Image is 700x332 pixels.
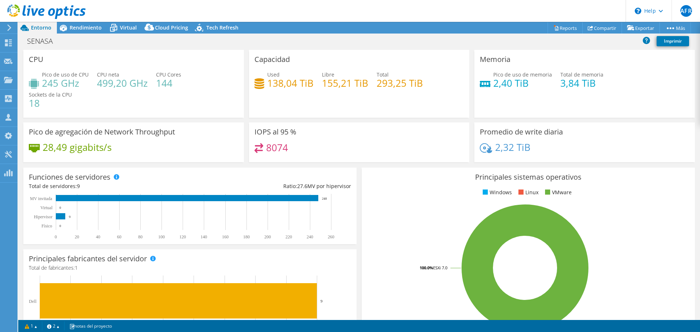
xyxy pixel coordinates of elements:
text: 60 [117,234,121,239]
span: Cloud Pricing [155,24,188,31]
tspan: 100.0% [420,265,433,270]
span: Libre [322,71,334,78]
h4: 18 [29,99,72,107]
text: 100 [158,234,165,239]
li: Windows [481,188,512,196]
text: 220 [285,234,292,239]
a: Reports [548,22,583,34]
li: VMware [543,188,572,196]
h3: Memoria [480,55,510,63]
span: Total de memoria [560,71,603,78]
span: Rendimiento [70,24,102,31]
text: 40 [96,234,100,239]
span: 9 [77,183,80,190]
span: Entorno [31,24,51,31]
tspan: Físico [42,223,52,229]
div: Ratio: MV por hipervisor [190,182,351,190]
h4: 8074 [266,144,288,152]
h4: 2,40 TiB [493,79,552,87]
span: Total [377,71,389,78]
text: MV invitada [30,196,52,201]
span: Tech Refresh [206,24,238,31]
li: Linux [517,188,538,196]
a: Imprimir [657,36,689,46]
text: Dell [29,299,36,304]
span: 27.6 [297,183,307,190]
text: 200 [264,234,271,239]
h3: Principales fabricantes del servidor [29,255,147,263]
h3: CPU [29,55,43,63]
span: Virtual [120,24,137,31]
text: 140 [201,234,207,239]
a: Exportar [622,22,660,34]
h3: Principales sistemas operativos [367,173,689,181]
h4: 499,20 GHz [97,79,148,87]
text: 0 [55,234,57,239]
h4: 245 GHz [42,79,89,87]
text: 260 [328,234,334,239]
span: CPU neta [97,71,119,78]
tspan: ESXi 7.0 [433,265,447,270]
h4: 144 [156,79,181,87]
svg: \n [635,8,641,14]
text: 0 [59,224,61,228]
text: 120 [179,234,186,239]
span: CPU Cores [156,71,181,78]
h4: 28,49 gigabits/s [43,143,112,151]
h3: Funciones de servidores [29,173,110,181]
h3: Promedio de write diaria [480,128,563,136]
h3: Capacidad [254,55,290,63]
a: 1 [20,321,42,331]
h3: IOPS al 95 % [254,128,296,136]
text: 9 [320,299,323,303]
span: Sockets de la CPU [29,91,72,98]
h4: 155,21 TiB [322,79,368,87]
a: 2 [42,321,65,331]
text: Virtual [40,205,53,210]
text: Hipervisor [34,214,52,219]
text: 160 [222,234,229,239]
h3: Pico de agregación de Network Throughput [29,128,175,136]
h4: 138,04 TiB [267,79,314,87]
a: Más [660,22,691,34]
span: Pico de uso de memoria [493,71,552,78]
span: AFR [680,5,692,17]
span: Pico de uso de CPU [42,71,89,78]
text: 9 [69,215,71,219]
h4: Total de fabricantes: [29,264,351,272]
h1: SENASA [24,37,64,45]
h4: 293,25 TiB [377,79,423,87]
h4: 3,84 TiB [560,79,603,87]
text: 80 [138,234,143,239]
a: Compartir [582,22,622,34]
span: 1 [75,264,78,271]
text: 248 [322,197,327,200]
text: 20 [75,234,79,239]
span: Used [267,71,280,78]
text: 240 [307,234,313,239]
text: 180 [243,234,250,239]
text: 0 [59,206,61,210]
div: Total de servidores: [29,182,190,190]
a: notas del proyecto [64,321,117,331]
h4: 2,32 TiB [495,143,530,151]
